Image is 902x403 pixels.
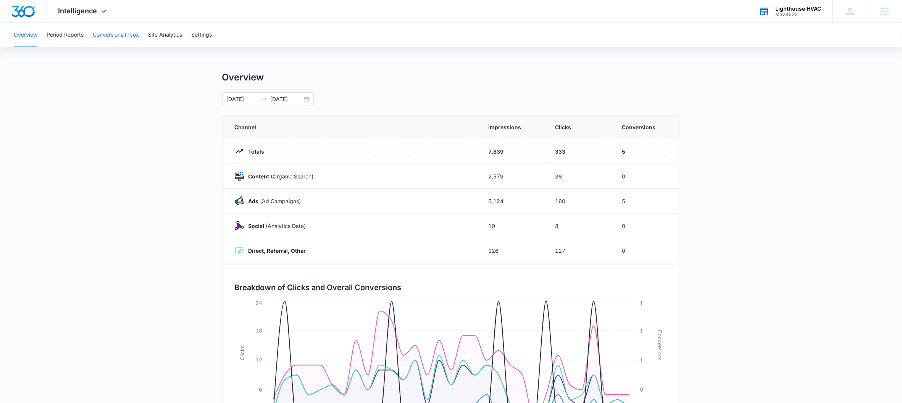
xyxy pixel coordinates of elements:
td: 5 [613,139,680,164]
img: Ads [235,196,244,206]
p: (Analytics Data) [244,222,306,230]
tspan: 1 [640,327,644,334]
h1: Overview [222,72,264,83]
strong: Direct, Referral, Other [248,247,306,254]
div: account id [776,12,821,17]
td: 7,839 [479,139,546,164]
td: 160 [546,189,613,214]
p: (Ad Campaigns) [244,197,301,205]
button: Period Reports [47,23,84,47]
td: 126 [479,238,546,263]
td: 10 [479,214,546,238]
span: Clicks [555,123,604,131]
span: Intelligence [58,7,97,15]
img: Content [235,172,244,181]
tspan: 18 [255,327,262,334]
td: 5 [613,189,680,214]
img: Social [235,221,244,230]
tspan: 6 [259,386,262,393]
td: 127 [546,238,613,263]
td: 0 [613,164,680,189]
td: 2,579 [479,164,546,189]
button: Conversions Inbox [93,23,139,47]
strong: Content [248,173,269,180]
button: Site Analytics [148,23,182,47]
tspan: 1 [640,300,644,306]
strong: Social [248,223,265,229]
tspan: Clicks [239,345,245,360]
td: 8 [546,214,613,238]
div: account name [776,6,821,12]
tspan: 24 [255,300,262,306]
td: 0 [613,214,680,238]
td: 0 [613,238,680,263]
span: to [261,96,268,102]
p: Totals [244,148,265,156]
input: Start date [227,95,258,103]
tspan: 0 [640,386,644,393]
p: (Organic Search) [244,172,314,180]
span: Impressions [489,123,537,131]
tspan: 1 [640,357,644,363]
span: Conversions [622,123,668,131]
button: Settings [191,23,212,47]
h3: Breakdown of Clicks and Overall Conversions [235,282,402,293]
span: swap-right [261,96,268,102]
strong: Ads [248,198,259,204]
tspan: Conversions [657,330,663,360]
td: 333 [546,139,613,164]
button: Overview [14,23,37,47]
td: 38 [546,164,613,189]
tspan: 12 [255,357,262,363]
td: 5,124 [479,189,546,214]
span: Channel [235,123,470,131]
input: End date [271,95,302,103]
